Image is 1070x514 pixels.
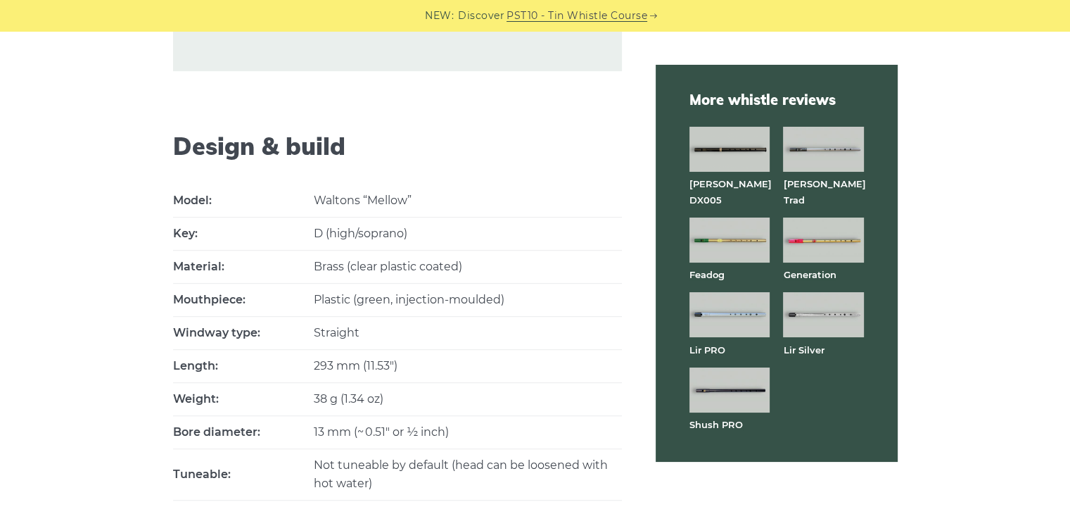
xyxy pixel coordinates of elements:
[173,326,260,339] strong: Windway type:
[314,383,622,416] td: 38 g (1.34 oz)
[173,392,219,406] strong: Weight:
[783,344,824,356] a: Lir Silver
[314,317,622,350] td: Straight
[173,260,224,273] strong: Material:
[314,218,622,251] td: D (high/soprano)
[314,251,622,284] td: Brass (clear plastic coated)
[458,8,504,24] span: Discover
[689,344,725,356] a: Lir PRO
[173,184,314,218] th: M
[689,368,770,413] img: Shuh PRO tin whistle full front view
[314,416,622,449] td: 13 mm (~ 0.51″ or ½ inch)
[783,127,863,172] img: Dixon Trad tin whistle full front view
[314,184,622,218] th: Waltons “Mellow”
[173,468,231,481] strong: Tuneable:
[184,194,212,207] strong: odel:
[173,227,198,240] strong: Key:
[314,449,622,501] td: Not tuneable by default (head can be loosened with hot water)
[689,90,864,110] span: More whistle reviews
[783,292,863,337] img: Lir Silver tin whistle full front view
[783,269,836,280] a: Generation
[314,350,622,383] td: 293 mm (11.53″)
[783,218,863,263] img: Generation brass tin whistle full front view
[689,269,725,280] a: Feadog
[689,218,770,263] img: Feadog brass tin whistle full front view
[783,178,865,205] a: [PERSON_NAME] Trad
[689,419,743,430] a: Shush PRO
[689,292,770,337] img: Lir PRO aluminum tin whistle full front view
[425,8,454,24] span: NEW:
[173,131,345,161] strong: Design & build
[173,359,218,372] strong: Length:
[173,425,260,439] strong: Bore diameter:
[689,127,770,172] img: Dixon DX005 tin whistle full front view
[507,8,647,24] a: PST10 - Tin Whistle Course
[689,178,772,205] a: [PERSON_NAME] DX005
[173,293,246,306] strong: Mouthpiece:
[314,284,622,317] td: Plastic (green, injection-moulded)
